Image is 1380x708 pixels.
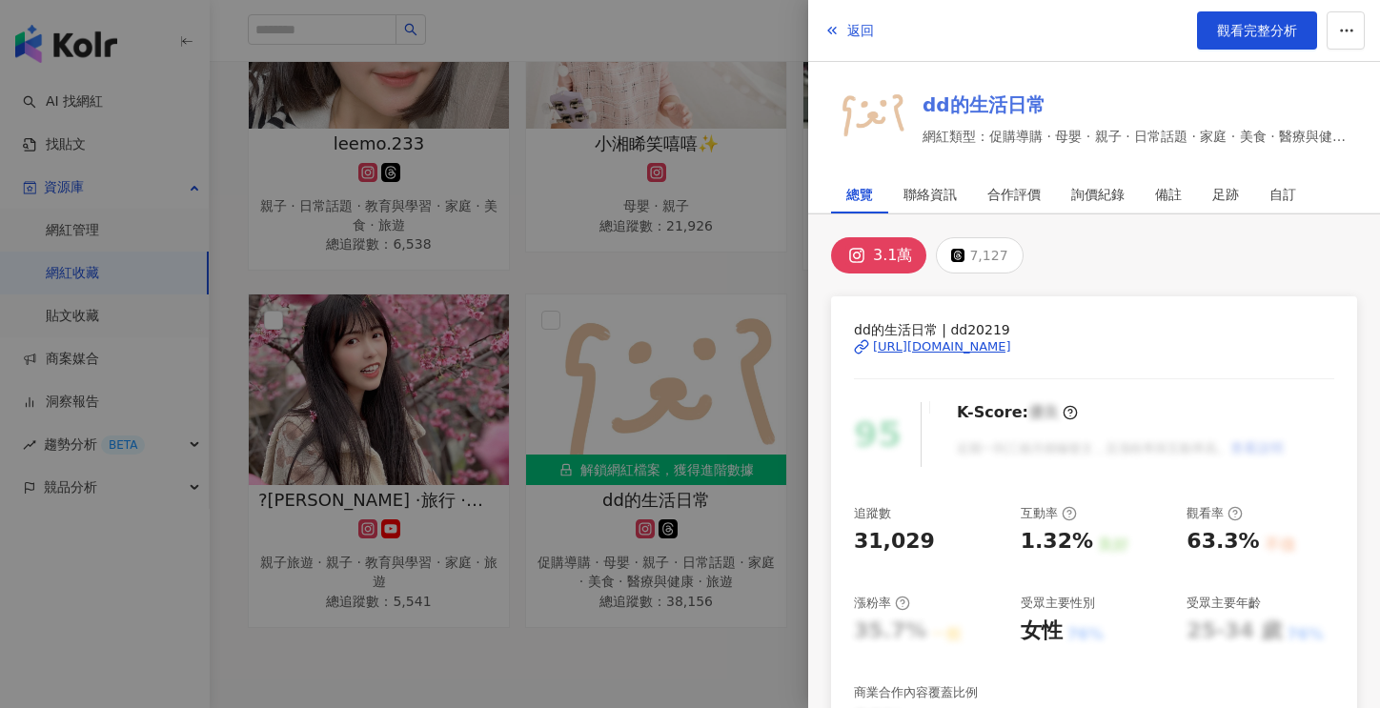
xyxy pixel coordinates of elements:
div: 備註 [1155,175,1182,213]
div: 足跡 [1212,175,1239,213]
a: dd的生活日常 [923,91,1357,118]
div: 3.1萬 [873,242,912,269]
img: KOL Avatar [831,77,907,153]
div: 追蹤數 [854,505,891,522]
span: 網紅類型：促購導購 · 母嬰 · 親子 · 日常話題 · 家庭 · 美食 · 醫療與健康 · 旅遊 [923,126,1357,147]
div: 31,029 [854,527,935,556]
div: K-Score : [957,402,1078,423]
a: [URL][DOMAIN_NAME] [854,338,1334,355]
div: 詢價紀錄 [1071,175,1125,213]
a: 觀看完整分析 [1197,11,1317,50]
div: 合作評價 [987,175,1041,213]
div: 聯絡資訊 [903,175,957,213]
div: 漲粉率 [854,595,910,612]
div: 63.3% [1187,527,1259,556]
span: dd的生活日常 | dd20219 [854,319,1334,340]
button: 返回 [823,11,875,50]
span: 觀看完整分析 [1217,23,1297,38]
a: KOL Avatar [831,77,907,160]
div: 互動率 [1021,505,1077,522]
div: 7,127 [969,242,1007,269]
span: 返回 [847,23,874,38]
div: 受眾主要年齡 [1187,595,1261,612]
div: 商業合作內容覆蓋比例 [854,684,978,701]
div: 女性 [1021,617,1063,646]
div: 受眾主要性別 [1021,595,1095,612]
button: 7,127 [936,237,1023,273]
div: [URL][DOMAIN_NAME] [873,338,1011,355]
div: 1.32% [1021,527,1093,556]
div: 觀看率 [1187,505,1243,522]
div: 總覽 [846,175,873,213]
div: 自訂 [1269,175,1296,213]
button: 3.1萬 [831,237,926,273]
